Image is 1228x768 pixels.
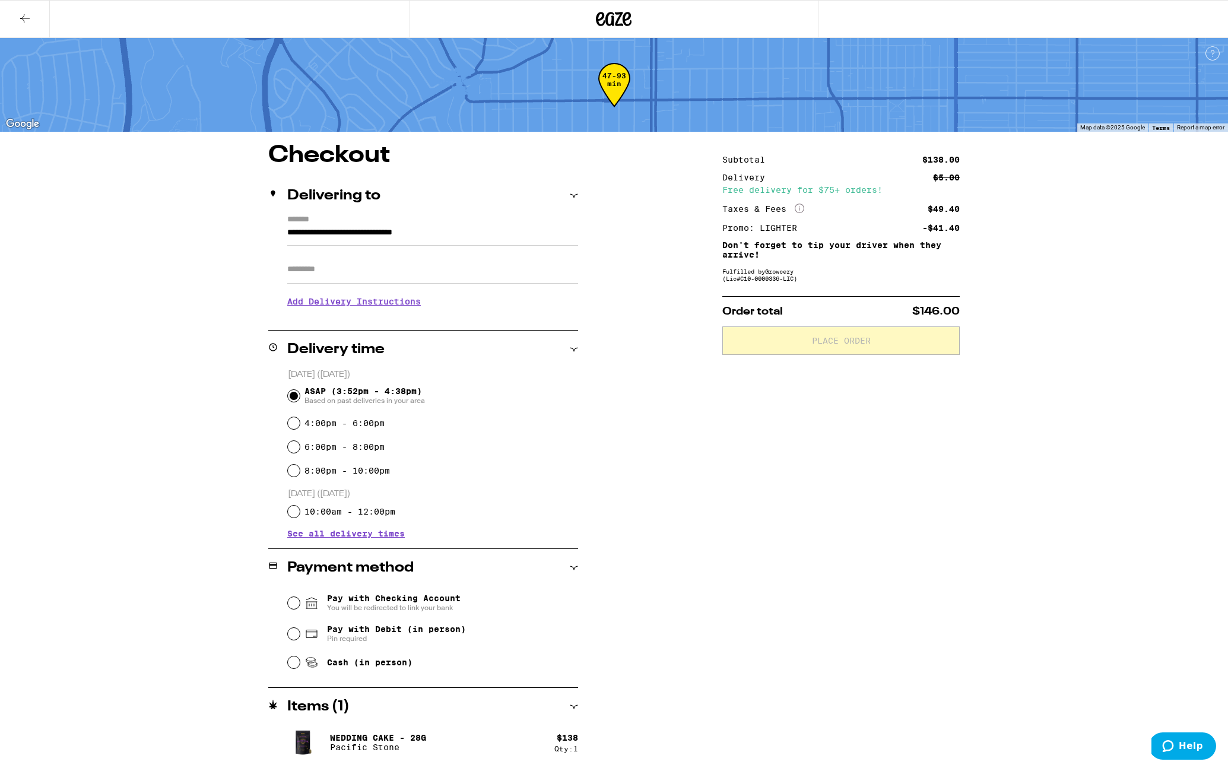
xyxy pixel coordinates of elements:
p: [DATE] ([DATE]) [288,369,578,380]
span: Pay with Debit (in person) [327,624,466,634]
p: We'll contact you at [PHONE_NUMBER] when we arrive [287,315,578,325]
span: Cash (in person) [327,658,412,667]
div: Delivery [722,173,773,182]
div: Qty: 1 [554,745,578,753]
div: $5.00 [933,173,960,182]
label: 8:00pm - 10:00pm [304,466,390,475]
h3: Add Delivery Instructions [287,288,578,315]
h2: Items ( 1 ) [287,700,350,714]
h2: Delivering to [287,189,380,203]
div: $ 138 [557,733,578,742]
span: Map data ©2025 Google [1080,124,1145,131]
p: [DATE] ([DATE]) [288,488,578,500]
span: Based on past deliveries in your area [304,396,425,405]
div: Promo: LIGHTER [722,224,805,232]
button: Place Order [722,326,960,355]
div: Free delivery for $75+ orders! [722,186,960,194]
a: Report a map error [1177,124,1224,131]
p: Wedding Cake - 28g [330,733,426,742]
img: Pacific Stone - Wedding Cake - 28g [287,726,321,759]
div: -$41.40 [922,224,960,232]
span: $146.00 [912,306,960,317]
div: Fulfilled by Growcery (Lic# C10-0000336-LIC ) [722,268,960,282]
div: $49.40 [928,205,960,213]
label: 6:00pm - 8:00pm [304,442,385,452]
button: See all delivery times [287,529,405,538]
div: 47-93 min [598,72,630,116]
h1: Checkout [268,144,578,167]
span: You will be redirected to link your bank [327,603,461,613]
label: 10:00am - 12:00pm [304,507,395,516]
span: ASAP (3:52pm - 4:38pm) [304,386,425,405]
a: Terms [1152,124,1170,131]
span: Place Order [812,337,871,345]
label: 4:00pm - 6:00pm [304,418,385,428]
iframe: Opens a widget where you can find more information [1151,732,1216,762]
h2: Payment method [287,561,414,575]
p: Pacific Stone [330,742,426,752]
div: Subtotal [722,155,773,164]
div: $138.00 [922,155,960,164]
span: Pay with Checking Account [327,594,461,613]
span: Pin required [327,634,466,643]
a: Open this area in Google Maps (opens a new window) [3,116,42,132]
h2: Delivery time [287,342,385,357]
p: Don't forget to tip your driver when they arrive! [722,240,960,259]
div: Taxes & Fees [722,204,804,214]
span: Order total [722,306,783,317]
img: Google [3,116,42,132]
